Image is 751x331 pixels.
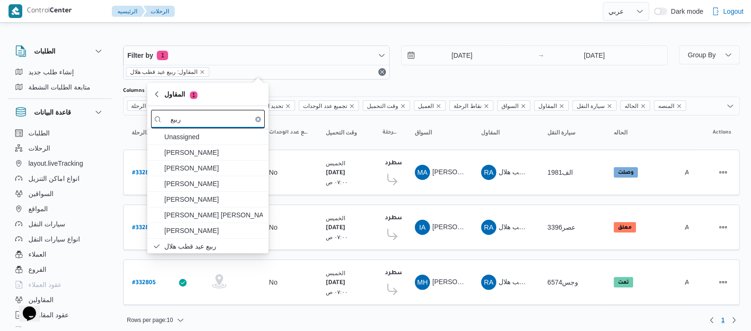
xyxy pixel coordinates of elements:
[326,289,348,295] small: ٠٧:٠٠ ص
[9,293,40,322] iframe: chat widget
[547,46,642,65] input: Press the down key to open a popover containing a calendar.
[164,131,263,143] span: Unassigned
[11,80,108,95] button: متابعة الطلبات النشطة
[123,87,144,95] label: Columns
[28,158,83,169] span: layout.liveTracking
[547,129,575,136] span: سيارة النقل
[28,294,54,305] span: المقاولين
[376,66,388,78] button: Remove
[34,107,71,118] h3: قاعدة البيانات
[8,125,112,331] div: قاعدة البيانات
[715,220,731,235] button: Actions
[654,100,686,111] span: المنصه
[157,51,168,60] span: 1 active filters
[534,100,569,111] span: المقاول
[477,125,534,140] button: المقاول
[484,165,493,180] span: RA
[667,8,703,15] span: Dark mode
[11,216,108,232] button: سيارات النقل
[723,6,743,17] span: Logout
[610,125,671,140] button: الحاله
[411,125,468,140] button: السواق
[538,52,545,59] div: →
[432,168,543,176] span: [PERSON_NAME] [PERSON_NAME]
[28,233,80,245] span: انواع سيارات النقل
[572,100,617,111] span: سيارة النقل
[385,160,439,167] b: فرونت دور مسطرد
[547,278,578,286] span: وجس6574
[607,103,612,109] button: Remove سيارة النقل from selection in this group
[151,110,265,128] input: search filters
[11,156,108,171] button: layout.liveTracking
[414,100,446,111] span: العميل
[640,103,646,109] button: Remove الحاله from selection in this group
[164,162,263,174] span: [PERSON_NAME]
[728,314,740,326] button: Next page
[11,232,108,247] button: انواع سيارات النقل
[620,100,650,111] span: الحاله
[418,101,434,111] span: العميل
[199,69,205,75] button: remove selected entity
[547,169,573,176] span: الف1981
[28,203,48,215] span: المواقع
[432,278,543,286] span: [PERSON_NAME] [PERSON_NAME]
[501,101,519,111] span: السواق
[164,178,263,189] span: [PERSON_NAME]
[28,309,69,321] span: عقود المقاولين
[131,101,157,111] span: رقم الرحلة
[715,165,731,180] button: Actions
[9,4,22,18] img: X8yXhbKr1z7QwAAAABJRU5ErkJggg==
[415,165,430,180] div: Mustfa Abadalruf Munasoar Muhammad
[28,188,54,199] span: السواقين
[499,278,551,286] span: ربيع عيد قطب هلال
[127,100,169,111] span: رقم الرحلة
[11,262,108,277] button: الفروع
[11,307,108,322] button: عقود المقاولين
[299,100,359,111] span: تجميع عدد الوحدات
[481,129,500,136] span: المقاول
[50,8,72,15] b: Center
[132,129,152,136] span: رقم الرحلة; Sorted in descending order
[28,279,62,290] span: عقود العملاء
[15,107,104,118] button: قاعدة البيانات
[326,215,345,221] small: الخميس
[415,129,432,136] span: السواق
[499,223,551,231] span: ربيع عيد قطب هلال
[417,165,428,180] span: MA
[481,220,496,235] div: Rabia Aid Qtb Hlal
[269,129,309,136] span: تجميع عدد الوحدات
[679,45,740,64] button: Group By
[285,103,291,109] button: Remove تحديد النطاق الجغرافى from selection in this group
[367,101,398,111] span: وقت التحميل
[128,125,166,140] button: رقم الرحلةSorted in descending order
[132,170,156,177] b: # 332809
[269,168,277,177] div: No
[415,220,430,235] div: Ibrahem Aatf Ibrahem Alabidi
[124,46,389,65] button: Filter by1 active filters
[127,50,153,61] span: Filter by
[614,167,638,178] span: وصلت
[15,45,104,57] button: الطلبات
[130,68,197,76] span: المقاول: ربيع عيد قطب هلال
[143,6,175,17] button: الرحلات
[28,173,80,184] span: انواع اماكن التنزيل
[11,171,108,186] button: انواع اماكن التنزيل
[28,127,50,139] span: الطلبات
[385,215,439,222] b: فرونت دور مسطرد
[681,125,688,140] button: المنصه
[190,91,197,99] span: 1
[614,129,627,136] span: الحاله
[484,220,493,235] span: RA
[481,275,496,290] div: Rabia Aid Qtb Hlal
[28,66,74,78] span: إنشاء طلب جديد
[126,67,209,77] span: المقاول: ربيع عيد قطب هلال
[147,83,268,106] button: المقاول1
[28,249,46,260] span: العملاء
[11,64,108,80] button: إنشاء طلب جديد
[415,275,430,290] div: Mustfi Hassan Abadalrsaol Ahmad
[385,270,439,277] b: فرونت دور مسطرد
[618,280,629,286] b: تمت
[432,223,487,231] span: [PERSON_NAME]
[127,314,173,326] span: Rows per page : 10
